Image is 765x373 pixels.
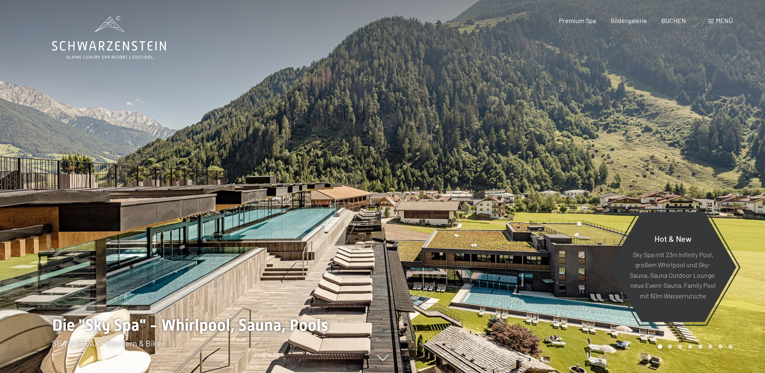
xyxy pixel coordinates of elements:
a: Hot & New Sky Spa mit 23m Infinity Pool, großem Whirlpool und Sky-Sauna, Sauna Outdoor Lounge, ne... [609,212,737,323]
div: Carousel Page 7 [718,344,723,349]
div: Carousel Page 1 (Current Slide) [658,344,662,349]
div: Carousel Page 6 [708,344,713,349]
a: BUCHEN [661,17,686,24]
span: Hot & New [655,233,692,243]
a: Premium Spa [559,17,596,24]
p: Sky Spa mit 23m Infinity Pool, großem Whirlpool und Sky-Sauna, Sauna Outdoor Lounge, neue Event-S... [629,249,717,301]
div: Carousel Page 5 [698,344,702,349]
div: Carousel Page 2 [668,344,672,349]
span: Menü [716,17,733,24]
div: Carousel Page 4 [688,344,692,349]
div: Carousel Pagination [655,344,733,349]
div: Carousel Page 3 [678,344,682,349]
a: Bildergalerie [611,17,647,24]
div: Carousel Page 8 [728,344,733,349]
